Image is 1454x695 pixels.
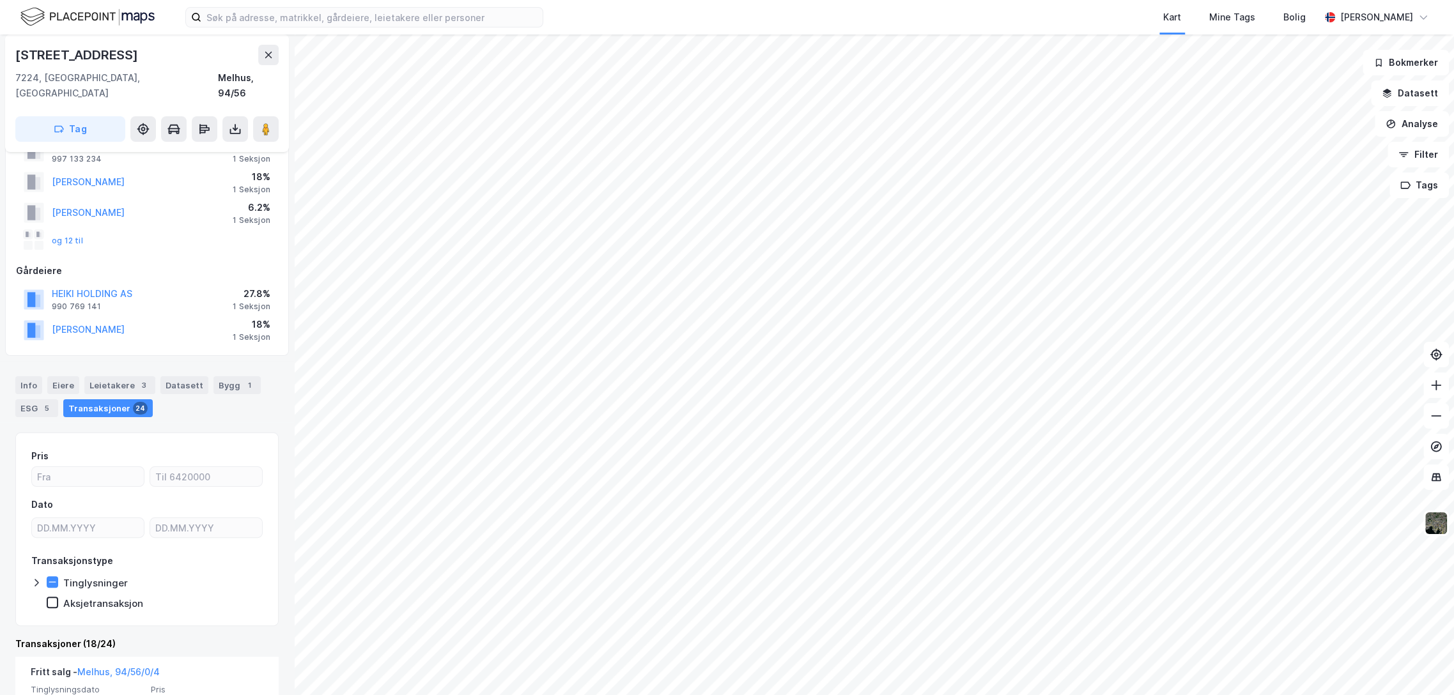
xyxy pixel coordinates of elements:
button: Tag [15,116,125,142]
div: Transaksjoner [63,399,153,417]
div: Datasett [160,376,208,394]
div: Leietakere [84,376,155,394]
div: 1 Seksjon [233,332,270,342]
div: Kart [1163,10,1181,25]
div: 1 Seksjon [233,185,270,195]
button: Bokmerker [1363,50,1449,75]
span: Tinglysningsdato [31,684,143,695]
div: 18% [233,317,270,332]
input: DD.MM.YYYY [150,518,262,537]
input: Til 6420000 [150,467,262,486]
div: 7224, [GEOGRAPHIC_DATA], [GEOGRAPHIC_DATA] [15,70,218,101]
div: Transaksjoner (18/24) [15,636,279,652]
div: 6.2% [233,200,270,215]
div: 1 Seksjon [233,215,270,225]
div: Info [15,376,42,394]
input: Søk på adresse, matrikkel, gårdeiere, leietakere eller personer [201,8,543,27]
div: 24 [133,402,148,415]
input: Fra [32,467,144,486]
div: Fritt salg - [31,664,160,685]
button: Analyse [1375,111,1449,137]
div: Tinglysninger [63,577,128,589]
button: Filter [1388,142,1449,167]
div: 997 133 234 [52,154,102,164]
div: Transaksjonstype [31,553,113,569]
div: Mine Tags [1209,10,1255,25]
div: Melhus, 94/56 [218,70,279,101]
div: 5 [40,402,53,415]
div: Bygg [213,376,261,394]
div: Pris [31,448,49,464]
div: 27.8% [233,286,270,302]
div: 3 [137,379,150,392]
a: Melhus, 94/56/0/4 [77,666,160,677]
div: ESG [15,399,58,417]
input: DD.MM.YYYY [32,518,144,537]
div: [STREET_ADDRESS] [15,45,141,65]
button: Tags [1389,172,1449,198]
div: 990 769 141 [52,302,101,312]
div: Dato [31,497,53,512]
div: 1 Seksjon [233,302,270,312]
div: 18% [233,169,270,185]
img: 9k= [1424,511,1448,535]
div: [PERSON_NAME] [1340,10,1413,25]
div: Gårdeiere [16,263,278,279]
div: 1 [243,379,256,392]
div: Bolig [1283,10,1306,25]
div: Aksjetransaksjon [63,597,143,609]
img: logo.f888ab2527a4732fd821a326f86c7f29.svg [20,6,155,28]
button: Datasett [1371,80,1449,106]
div: 1 Seksjon [233,154,270,164]
div: Kontrollprogram for chat [1390,634,1454,695]
span: Pris [151,684,263,695]
iframe: Chat Widget [1390,634,1454,695]
div: Eiere [47,376,79,394]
